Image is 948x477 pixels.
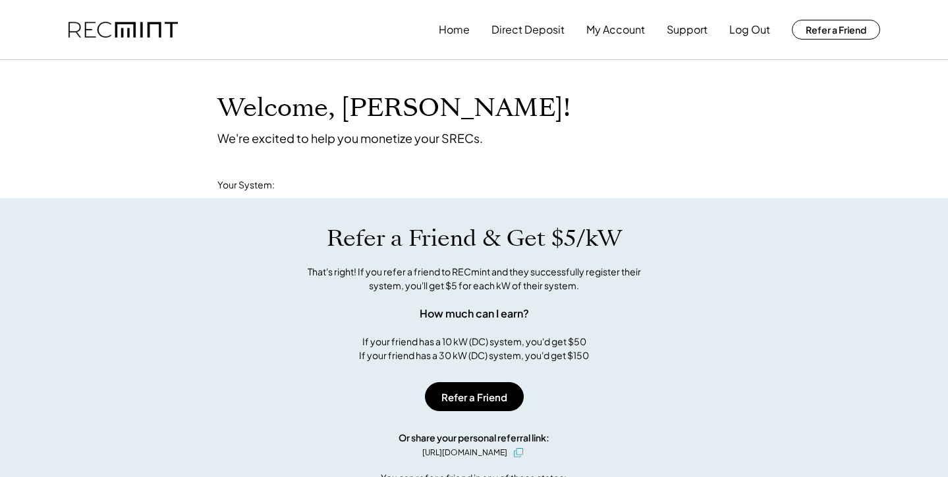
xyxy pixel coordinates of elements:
[439,16,470,43] button: Home
[217,93,571,124] h1: Welcome, [PERSON_NAME]!
[69,22,178,38] img: recmint-logotype%403x.png
[792,20,880,40] button: Refer a Friend
[586,16,645,43] button: My Account
[667,16,708,43] button: Support
[327,225,622,252] h1: Refer a Friend & Get $5/kW
[729,16,770,43] button: Log Out
[359,335,589,362] div: If your friend has a 10 kW (DC) system, you'd get $50 If your friend has a 30 kW (DC) system, you...
[217,130,483,146] div: We're excited to help you monetize your SRECs.
[399,431,549,445] div: Or share your personal referral link:
[420,306,529,322] div: How much can I earn?
[425,382,524,411] button: Refer a Friend
[217,179,275,192] div: Your System:
[422,447,507,459] div: [URL][DOMAIN_NAME]
[293,265,655,293] div: That's right! If you refer a friend to RECmint and they successfully register their system, you'l...
[511,445,526,461] button: click to copy
[491,16,565,43] button: Direct Deposit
